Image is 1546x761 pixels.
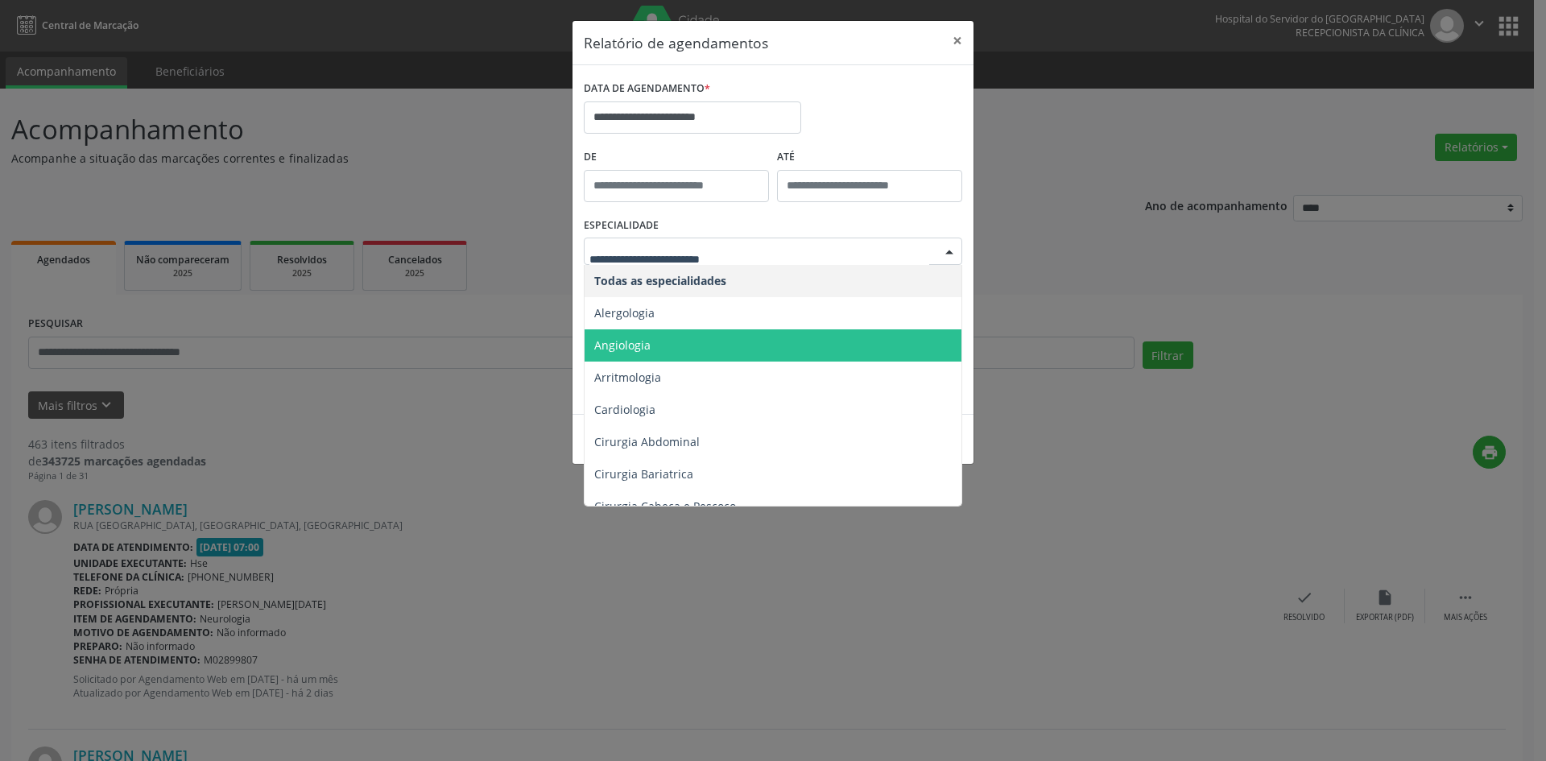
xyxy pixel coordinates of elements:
[594,370,661,385] span: Arritmologia
[584,145,769,170] label: De
[594,434,700,449] span: Cirurgia Abdominal
[584,77,710,101] label: DATA DE AGENDAMENTO
[594,337,651,353] span: Angiologia
[594,498,736,514] span: Cirurgia Cabeça e Pescoço
[941,21,973,60] button: Close
[594,305,655,321] span: Alergologia
[594,402,655,417] span: Cardiologia
[584,213,659,238] label: ESPECIALIDADE
[584,32,768,53] h5: Relatório de agendamentos
[594,273,726,288] span: Todas as especialidades
[777,145,962,170] label: ATÉ
[594,466,693,482] span: Cirurgia Bariatrica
